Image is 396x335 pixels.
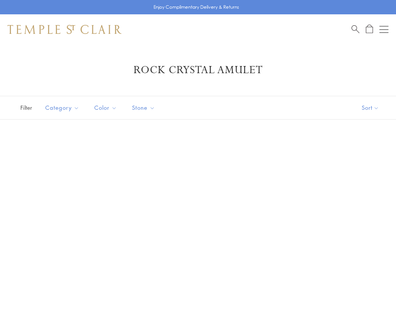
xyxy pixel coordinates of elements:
[41,103,85,112] span: Category
[40,99,85,116] button: Category
[8,25,121,34] img: Temple St. Clair
[351,25,359,34] a: Search
[128,103,161,112] span: Stone
[366,25,373,34] a: Open Shopping Bag
[126,99,161,116] button: Stone
[153,3,239,11] p: Enjoy Complimentary Delivery & Returns
[345,96,396,119] button: Show sort by
[91,103,123,112] span: Color
[379,25,388,34] button: Open navigation
[19,63,377,77] h1: Rock Crystal Amulet
[89,99,123,116] button: Color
